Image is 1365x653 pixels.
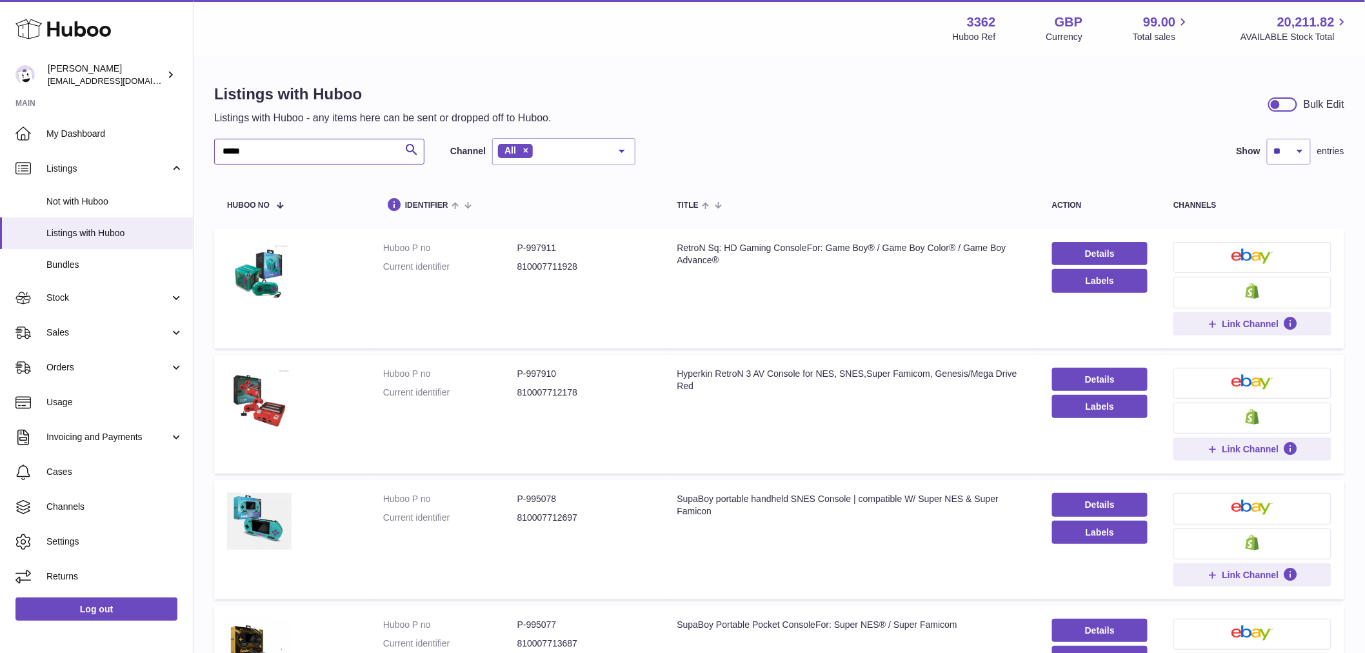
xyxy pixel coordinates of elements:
strong: GBP [1055,14,1082,31]
div: [PERSON_NAME] [48,63,164,87]
span: Link Channel [1222,318,1279,330]
span: Bundles [46,259,183,271]
label: Show [1237,145,1260,157]
dt: Huboo P no [383,493,517,505]
button: Labels [1052,521,1148,544]
button: Labels [1052,269,1148,292]
img: RetroN Sq: HD Gaming ConsoleFor: Game Boy® / Game Boy Color® / Game Boy Advance® [227,242,292,306]
img: ebay-small.png [1231,625,1274,641]
img: ebay-small.png [1231,248,1274,264]
dt: Current identifier [383,638,517,650]
span: Usage [46,396,183,408]
img: shopify-small.png [1246,409,1259,425]
a: Details [1052,619,1148,642]
span: Listings with Huboo [46,227,183,239]
dd: P-995078 [517,493,652,505]
span: Total sales [1133,31,1190,43]
span: My Dashboard [46,128,183,140]
span: 99.00 [1143,14,1175,31]
span: Sales [46,326,170,339]
span: [EMAIL_ADDRESS][DOMAIN_NAME] [48,75,190,86]
img: internalAdmin-3362@internal.huboo.com [15,65,35,85]
span: Returns [46,570,183,583]
img: Hyperkin RetroN 3 AV Console for NES, SNES,Super Famicom, Genesis/Mega Drive Red [227,368,292,432]
img: ebay-small.png [1231,374,1274,390]
span: AVAILABLE Stock Total [1240,31,1350,43]
span: Not with Huboo [46,196,183,208]
div: SupaBoy Portable Pocket ConsoleFor: Super NES® / Super Famicom [677,619,1026,631]
button: Link Channel [1173,563,1331,587]
span: Link Channel [1222,443,1279,455]
span: Invoicing and Payments [46,431,170,443]
button: Labels [1052,395,1148,418]
span: Link Channel [1222,569,1279,581]
a: Details [1052,368,1148,391]
label: Channel [450,145,486,157]
span: All [504,145,516,156]
span: Stock [46,292,170,304]
span: Huboo no [227,201,270,210]
dd: 810007712178 [517,387,652,399]
div: Huboo Ref [953,31,996,43]
a: 20,211.82 AVAILABLE Stock Total [1240,14,1350,43]
dd: 810007713687 [517,638,652,650]
span: entries [1317,145,1344,157]
span: 20,211.82 [1277,14,1335,31]
a: Details [1052,242,1148,265]
a: Details [1052,493,1148,516]
div: RetroN Sq: HD Gaming ConsoleFor: Game Boy® / Game Boy Color® / Game Boy Advance® [677,242,1026,266]
span: Channels [46,501,183,513]
dt: Current identifier [383,261,517,273]
span: title [677,201,699,210]
dt: Huboo P no [383,368,517,380]
div: action [1052,201,1148,210]
h1: Listings with Huboo [214,84,552,105]
dd: P-997910 [517,368,652,380]
img: shopify-small.png [1246,283,1259,299]
dt: Huboo P no [383,242,517,254]
dd: 810007711928 [517,261,652,273]
strong: 3362 [967,14,996,31]
dt: Current identifier [383,512,517,524]
span: identifier [405,201,448,210]
button: Link Channel [1173,437,1331,461]
span: Orders [46,361,170,374]
div: Bulk Edit [1304,97,1344,112]
span: Listings [46,163,170,175]
p: Listings with Huboo - any items here can be sent or dropped off to Huboo. [214,111,552,125]
div: Currency [1046,31,1083,43]
div: Hyperkin RetroN 3 AV Console for NES, SNES,Super Famicom, Genesis/Mega Drive Red [677,368,1026,392]
img: SupaBoy portable handheld SNES Console | compatible W/ Super NES & Super Famicon [227,493,292,550]
dd: P-997911 [517,242,652,254]
dt: Current identifier [383,387,517,399]
dt: Huboo P no [383,619,517,631]
div: SupaBoy portable handheld SNES Console | compatible W/ Super NES & Super Famicon [677,493,1026,517]
dd: 810007712697 [517,512,652,524]
div: channels [1173,201,1331,210]
button: Link Channel [1173,312,1331,336]
a: Log out [15,598,177,621]
img: shopify-small.png [1246,535,1259,550]
dd: P-995077 [517,619,652,631]
img: ebay-small.png [1231,499,1274,515]
a: 99.00 Total sales [1133,14,1190,43]
span: Cases [46,466,183,478]
span: Settings [46,536,183,548]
